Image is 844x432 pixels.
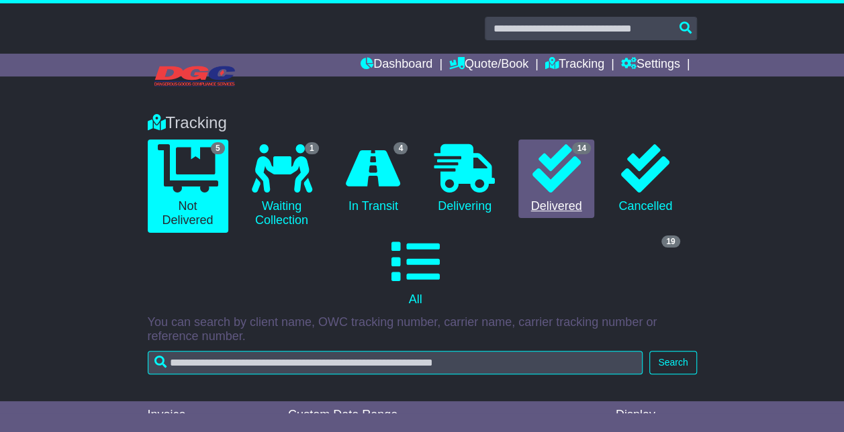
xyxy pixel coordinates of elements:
div: Invoice [148,408,275,423]
a: Cancelled [608,140,684,219]
span: 5 [211,142,225,154]
a: Dashboard [361,54,432,76]
div: Custom Date Range [288,408,462,423]
a: Quote/Book [449,54,528,76]
span: 4 [393,142,408,154]
a: Tracking [545,54,604,76]
a: Delivering [424,140,505,219]
span: 14 [572,142,590,154]
span: 1 [305,142,319,154]
span: 19 [661,235,679,248]
a: 5 Not Delivered [148,140,228,233]
a: 1 Waiting Collection [242,140,322,233]
p: You can search by client name, OWC tracking number, carrier name, carrier tracking number or refe... [148,315,697,344]
a: 14 Delivered [518,140,594,219]
div: Display [616,408,697,423]
div: Tracking [141,113,704,133]
a: Settings [621,54,680,76]
a: 4 In Transit [336,140,412,219]
button: Search [649,351,696,374]
a: 19 All [148,233,684,312]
